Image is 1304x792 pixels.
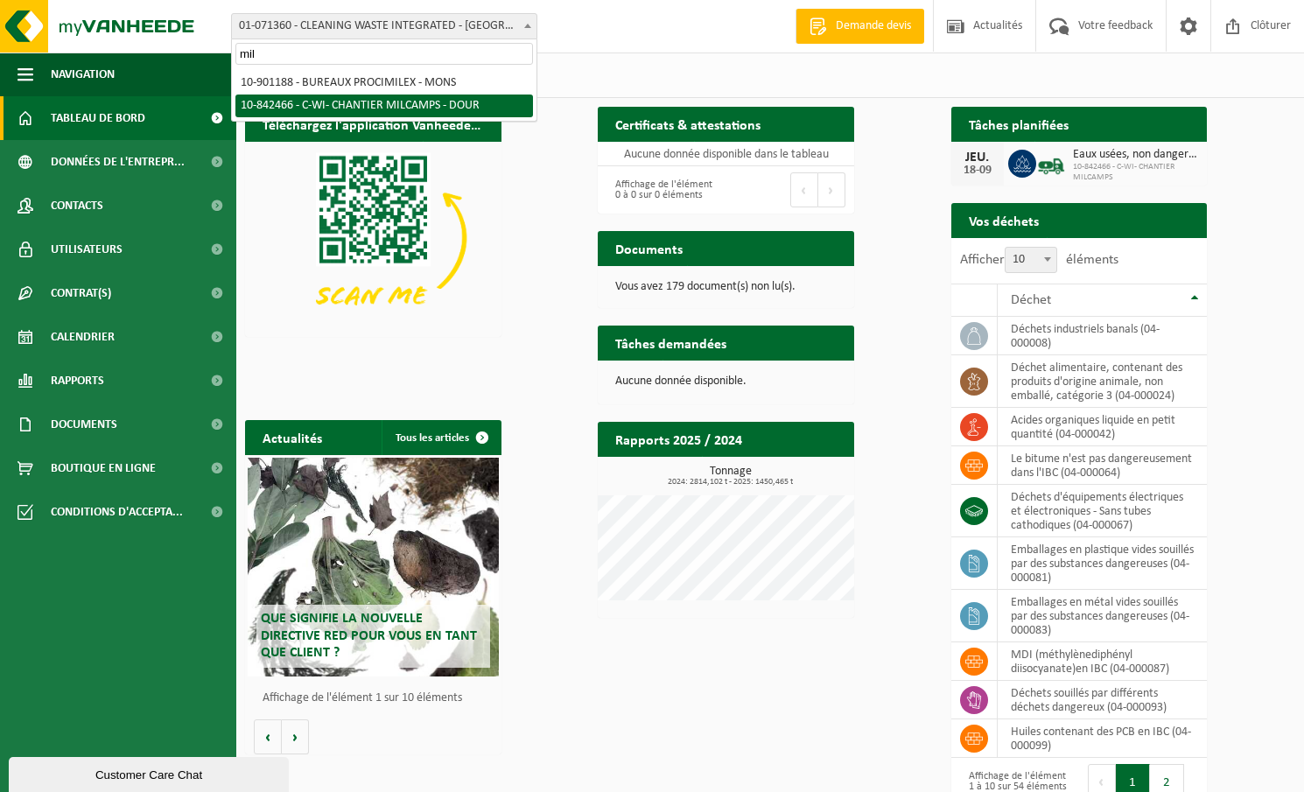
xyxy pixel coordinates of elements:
[51,184,103,228] span: Contacts
[51,446,156,490] span: Boutique en ligne
[51,490,183,534] span: Conditions d'accepta...
[231,13,537,39] span: 01-071360 - CLEANING WASTE INTEGRATED - SAINT-GHISLAIN
[998,446,1208,485] td: Le bitume n'est pas dangereusement dans l'IBC (04-000064)
[1006,248,1056,272] span: 10
[1073,148,1199,162] span: Eaux usées, non dangereux
[998,408,1208,446] td: acides organiques liquide en petit quantité (04-000042)
[998,317,1208,355] td: déchets industriels banals (04-000008)
[254,719,282,754] button: Vorige
[615,281,837,293] p: Vous avez 179 document(s) non lu(s).
[598,107,778,141] h2: Certificats & attestations
[245,142,501,333] img: Download de VHEPlus App
[790,172,818,207] button: Previous
[51,140,185,184] span: Données de l'entrepr...
[51,271,111,315] span: Contrat(s)
[235,72,533,95] li: 10-901188 - BUREAUX PROCIMILEX - MONS
[51,53,115,96] span: Navigation
[998,681,1208,719] td: déchets souillés par différents déchets dangereux (04-000093)
[51,403,117,446] span: Documents
[606,466,854,487] h3: Tonnage
[282,719,309,754] button: Volgende
[598,142,854,166] td: Aucune donnée disponible dans le tableau
[702,456,852,491] a: Consulter les rapports
[598,231,700,265] h2: Documents
[248,458,499,676] a: Que signifie la nouvelle directive RED pour vous en tant que client ?
[606,171,717,209] div: Affichage de l'élément 0 à 0 sur 0 éléments
[818,172,845,207] button: Next
[831,18,915,35] span: Demande devis
[245,107,501,141] h2: Téléchargez l'application Vanheede+ maintenant!
[998,537,1208,590] td: emballages en plastique vides souillés par des substances dangereuses (04-000081)
[951,107,1086,141] h2: Tâches planifiées
[9,753,292,792] iframe: chat widget
[615,375,837,388] p: Aucune donnée disponible.
[51,315,115,359] span: Calendrier
[51,96,145,140] span: Tableau de bord
[998,590,1208,642] td: emballages en métal vides souillés par des substances dangereuses (04-000083)
[1011,293,1051,307] span: Déchet
[796,9,924,44] a: Demande devis
[1073,162,1199,183] span: 10-842466 - C-WI- CHANTIER MILCAMPS
[998,719,1208,758] td: huiles contenant des PCB en IBC (04-000099)
[960,165,995,177] div: 18-09
[382,420,500,455] a: Tous les articles
[998,355,1208,408] td: déchet alimentaire, contenant des produits d'origine animale, non emballé, catégorie 3 (04-000024)
[951,203,1056,237] h2: Vos déchets
[1036,147,1066,177] img: BL-LQ-LV
[598,422,760,456] h2: Rapports 2025 / 2024
[51,359,104,403] span: Rapports
[960,253,1118,267] label: Afficher éléments
[998,485,1208,537] td: déchets d'équipements électriques et électroniques - Sans tubes cathodiques (04-000067)
[1005,247,1057,273] span: 10
[606,478,854,487] span: 2024: 2814,102 t - 2025: 1450,465 t
[998,642,1208,681] td: MDI (méthylènediphényl diisocyanate)en IBC (04-000087)
[235,95,533,117] li: 10-842466 - C-WI- CHANTIER MILCAMPS - DOUR
[263,692,493,704] p: Affichage de l'élément 1 sur 10 éléments
[960,151,995,165] div: JEU.
[232,14,536,39] span: 01-071360 - CLEANING WASTE INTEGRATED - SAINT-GHISLAIN
[598,326,744,360] h2: Tâches demandées
[245,420,340,454] h2: Actualités
[51,228,123,271] span: Utilisateurs
[261,612,477,659] span: Que signifie la nouvelle directive RED pour vous en tant que client ?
